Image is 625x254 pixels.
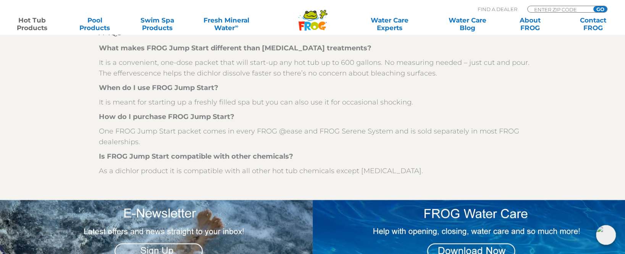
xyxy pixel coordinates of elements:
[99,113,234,121] strong: How do I purchase FROG Jump Start?
[99,166,538,176] p: As a dichlor product it is compatible with all other hot tub chemicals except [MEDICAL_DATA].
[506,16,555,32] a: AboutFROG
[568,16,617,32] a: ContactFROG
[98,27,122,37] h4: FAQs
[596,225,616,245] img: openIcon
[196,16,257,32] a: Fresh MineralWater∞
[99,152,293,161] strong: Is FROG Jump Start compatible with other chemicals?
[99,126,538,147] p: One FROG Jump Start packet comes in every FROG @ease and FROG Serene System and is sold separatel...
[350,16,430,32] a: Water CareExperts
[99,44,371,52] strong: What makes FROG Jump Start different than [MEDICAL_DATA] treatments?
[99,84,218,92] strong: When do I use FROG Jump Start?
[99,97,538,108] p: It is meant for starting up a freshly filled spa but you can also use it for occasional shocking.
[133,16,182,32] a: Swim SpaProducts
[235,23,238,29] sup: ∞
[70,16,119,32] a: PoolProducts
[8,16,57,32] a: Hot TubProducts
[99,57,538,79] p: It is a convenient, one-dose packet that will start-up any hot tub up to 600 gallons. No measurin...
[533,6,585,13] input: Zip Code Form
[443,16,492,32] a: Water CareBlog
[478,6,517,13] p: Find A Dealer
[593,6,607,12] input: GO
